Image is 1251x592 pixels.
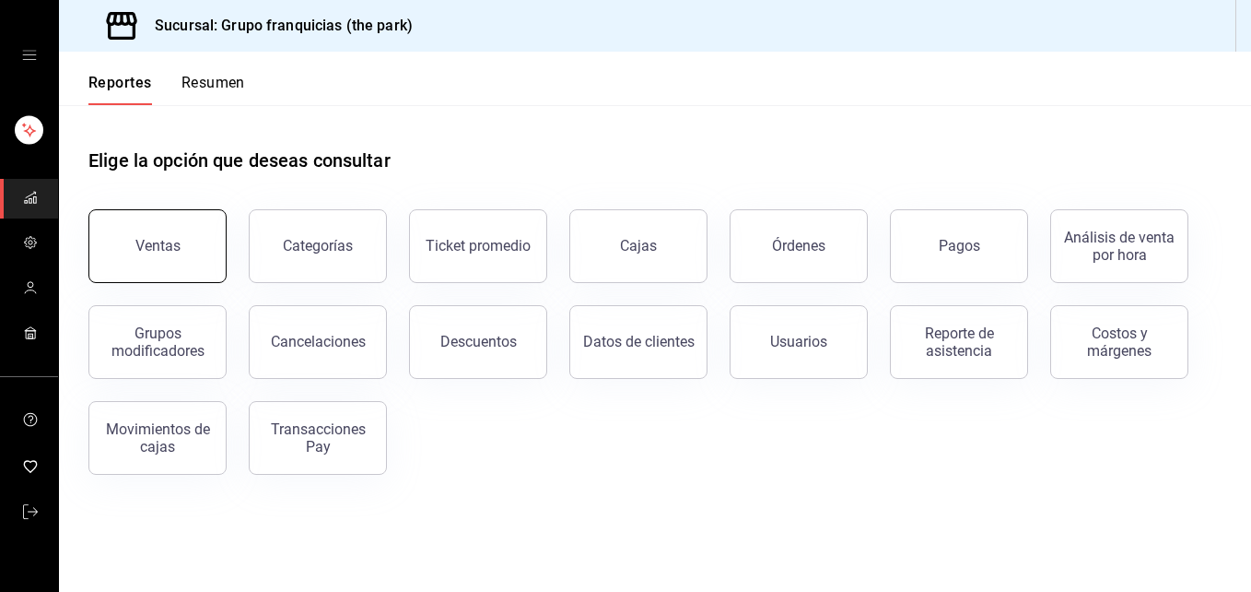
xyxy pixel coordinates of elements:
button: Transacciones Pay [249,401,387,475]
button: Ventas [88,209,227,283]
div: Reporte de asistencia [902,325,1016,360]
div: Transacciones Pay [261,420,375,456]
div: Pagos [939,237,980,255]
button: Reporte de asistencia [890,305,1028,379]
div: Grupos modificadores [100,325,215,360]
div: Costos y márgenes [1062,325,1176,360]
button: Usuarios [730,305,868,379]
div: Datos de clientes [583,333,695,350]
button: Datos de clientes [569,305,707,379]
div: Análisis de venta por hora [1062,229,1176,264]
h3: Sucursal: Grupo franquicias (the park) [140,15,413,37]
button: Descuentos [409,305,547,379]
div: Cajas [620,237,657,255]
div: Cancelaciones [271,333,366,350]
div: Ticket promedio [426,237,531,255]
div: Órdenes [772,237,825,255]
div: Descuentos [440,333,517,350]
div: Movimientos de cajas [100,420,215,456]
h1: Elige la opción que deseas consultar [88,147,391,174]
button: Movimientos de cajas [88,401,227,475]
button: Ticket promedio [409,209,547,283]
div: navigation tabs [88,74,245,105]
button: Costos y márgenes [1050,305,1188,379]
button: open drawer [22,48,37,63]
button: Pagos [890,209,1028,283]
button: Órdenes [730,209,868,283]
div: Usuarios [770,333,827,350]
div: Ventas [135,237,181,255]
button: Categorías [249,209,387,283]
button: Resumen [181,74,245,105]
div: Categorías [283,237,353,255]
button: Cajas [569,209,707,283]
button: Grupos modificadores [88,305,227,379]
button: Análisis de venta por hora [1050,209,1188,283]
button: Reportes [88,74,152,105]
button: Cancelaciones [249,305,387,379]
